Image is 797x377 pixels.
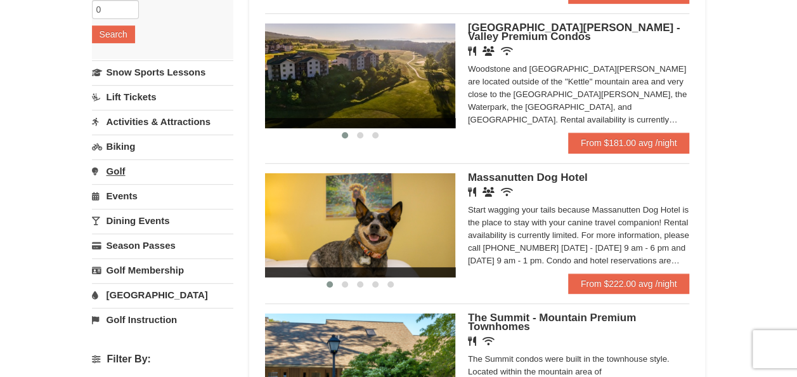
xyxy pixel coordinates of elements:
[92,283,233,307] a: [GEOGRAPHIC_DATA]
[468,204,690,267] div: Start wagging your tails because Massanutten Dog Hotel is the place to stay with your canine trav...
[468,63,690,126] div: Woodstone and [GEOGRAPHIC_DATA][PERSON_NAME] are located outside of the "Kettle" mountain area an...
[468,171,588,183] span: Massanutten Dog Hotel
[501,46,513,56] i: Wireless Internet (free)
[92,85,233,109] a: Lift Tickets
[92,308,233,331] a: Golf Instruction
[468,187,476,197] i: Restaurant
[92,234,233,257] a: Season Passes
[568,133,690,153] a: From $181.00 avg /night
[92,159,233,183] a: Golf
[92,258,233,282] a: Golf Membership
[92,209,233,232] a: Dining Events
[468,312,636,333] span: The Summit - Mountain Premium Townhomes
[92,135,233,158] a: Biking
[501,187,513,197] i: Wireless Internet (free)
[468,22,680,43] span: [GEOGRAPHIC_DATA][PERSON_NAME] - Valley Premium Condos
[92,25,135,43] button: Search
[92,184,233,208] a: Events
[92,110,233,133] a: Activities & Attractions
[468,46,476,56] i: Restaurant
[483,336,495,346] i: Wireless Internet (free)
[483,187,495,197] i: Banquet Facilities
[92,60,233,84] a: Snow Sports Lessons
[483,46,495,56] i: Banquet Facilities
[468,336,476,346] i: Restaurant
[92,354,233,365] h4: Filter By:
[568,274,690,294] a: From $222.00 avg /night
